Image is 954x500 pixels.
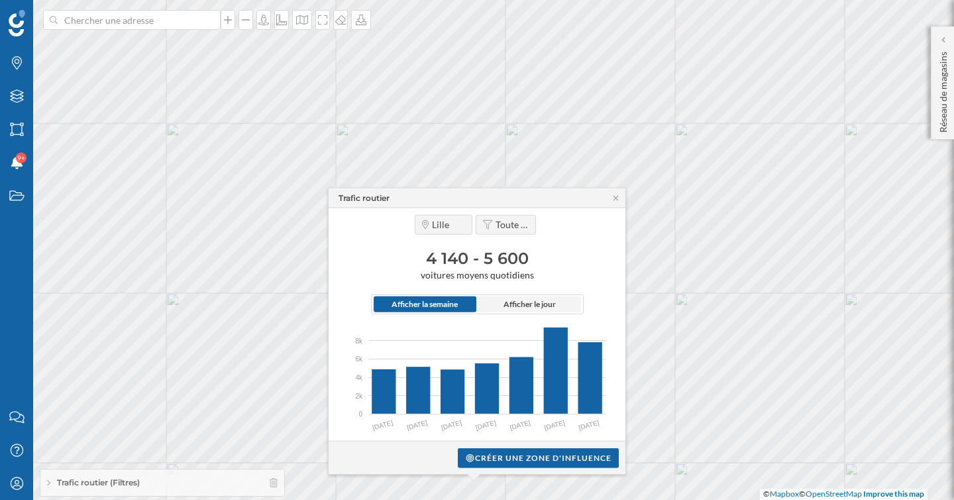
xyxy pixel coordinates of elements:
span: 6k [355,354,362,364]
span: Afficher la semaine [392,298,458,310]
text: [DATE] [475,419,497,432]
text: [DATE] [441,419,462,432]
a: OpenStreetMap [806,489,862,499]
p: Réseau de magasins [937,46,950,133]
img: Logo Geoblink [9,10,25,36]
span: 4k [355,373,362,383]
a: Improve this map [863,489,924,499]
text: [DATE] [543,419,565,432]
span: voitures moyens quotidiens [335,269,619,281]
span: 9+ [17,151,25,164]
span: Assistance [26,9,91,21]
text: [DATE] [509,419,531,432]
h3: 4 140 - 5 600 [335,248,619,269]
a: Mapbox [770,489,799,499]
span: Toute la journée [496,219,529,231]
div: Trafic routier [339,192,390,204]
span: 2k [355,391,362,401]
text: [DATE] [578,419,600,432]
span: Trafic routier (Filtres) [57,477,140,489]
span: Lille [432,219,465,231]
div: © © [760,489,927,500]
text: [DATE] [372,419,394,432]
span: 0 [358,409,362,419]
span: 8k [355,336,362,345]
text: [DATE] [406,419,428,432]
span: Afficher le jour [503,298,556,310]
